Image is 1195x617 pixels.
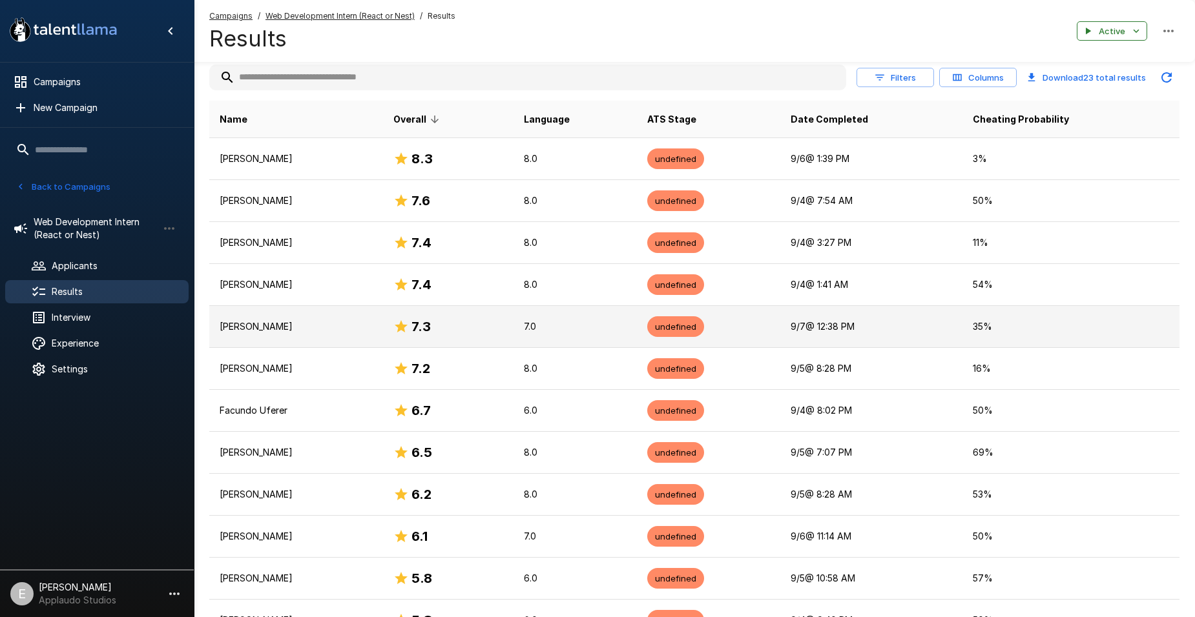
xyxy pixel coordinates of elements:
p: 69 % [973,446,1169,459]
span: ATS Stage [647,112,696,127]
h6: 5.8 [411,568,432,589]
p: [PERSON_NAME] [220,236,373,249]
td: 9/5 @ 8:28 AM [780,474,962,516]
p: 11 % [973,236,1169,249]
span: Language [524,112,570,127]
span: undefined [647,237,704,249]
h6: 7.6 [411,190,430,211]
h6: 7.4 [411,232,431,253]
h4: Results [209,25,455,52]
p: 8.0 [524,278,627,291]
span: undefined [647,405,704,417]
td: 9/5 @ 10:58 AM [780,558,962,600]
p: [PERSON_NAME] [220,152,373,165]
span: undefined [647,447,704,459]
span: undefined [647,321,704,333]
p: 6.0 [524,404,627,417]
td: 9/4 @ 3:27 PM [780,222,962,264]
p: [PERSON_NAME] [220,320,373,333]
span: undefined [647,531,704,543]
button: Filters [857,68,934,88]
td: 9/4 @ 7:54 AM [780,180,962,222]
span: Date Completed [791,112,868,127]
h6: 8.3 [411,148,433,169]
h6: 7.3 [411,316,431,337]
span: Cheating Probability [973,112,1069,127]
td: 9/4 @ 8:02 PM [780,390,962,432]
p: [PERSON_NAME] [220,194,373,207]
p: 8.0 [524,194,627,207]
span: undefined [647,279,704,291]
td: 9/4 @ 1:41 AM [780,264,962,306]
span: undefined [647,153,704,165]
button: Active [1077,21,1147,41]
p: 8.0 [524,152,627,165]
td: 9/5 @ 7:07 PM [780,432,962,474]
p: [PERSON_NAME] [220,278,373,291]
span: undefined [647,489,704,501]
td: 9/6 @ 11:14 AM [780,516,962,558]
span: undefined [647,572,704,585]
h6: 7.4 [411,274,431,295]
p: 8.0 [524,362,627,375]
h6: 7.2 [411,358,430,379]
h6: 6.5 [411,442,432,463]
h6: 6.1 [411,526,428,547]
p: [PERSON_NAME] [220,530,373,543]
p: [PERSON_NAME] [220,572,373,585]
p: [PERSON_NAME] [220,362,373,375]
u: Web Development Intern (React or Nest) [265,11,415,21]
p: 50 % [973,404,1169,417]
u: Campaigns [209,11,253,21]
p: [PERSON_NAME] [220,488,373,501]
button: Updated Today - 11:03 AM [1154,65,1179,90]
span: / [420,10,422,23]
td: 9/7 @ 12:38 PM [780,306,962,348]
p: 6.0 [524,572,627,585]
p: Facundo Uferer [220,404,373,417]
p: 50 % [973,194,1169,207]
h6: 6.2 [411,484,431,505]
p: 3 % [973,152,1169,165]
p: [PERSON_NAME] [220,446,373,459]
p: 50 % [973,530,1169,543]
p: 53 % [973,488,1169,501]
p: 8.0 [524,488,627,501]
p: 7.0 [524,320,627,333]
td: 9/6 @ 1:39 PM [780,138,962,180]
p: 57 % [973,572,1169,585]
span: undefined [647,363,704,375]
span: Name [220,112,247,127]
h6: 6.7 [411,400,431,421]
td: 9/5 @ 8:28 PM [780,348,962,390]
span: Overall [393,112,443,127]
p: 8.0 [524,236,627,249]
span: Results [428,10,455,23]
p: 35 % [973,320,1169,333]
span: / [258,10,260,23]
p: 7.0 [524,530,627,543]
p: 54 % [973,278,1169,291]
p: 8.0 [524,446,627,459]
button: Columns [939,68,1017,88]
button: Download23 total results [1022,65,1151,90]
p: 16 % [973,362,1169,375]
span: undefined [647,195,704,207]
